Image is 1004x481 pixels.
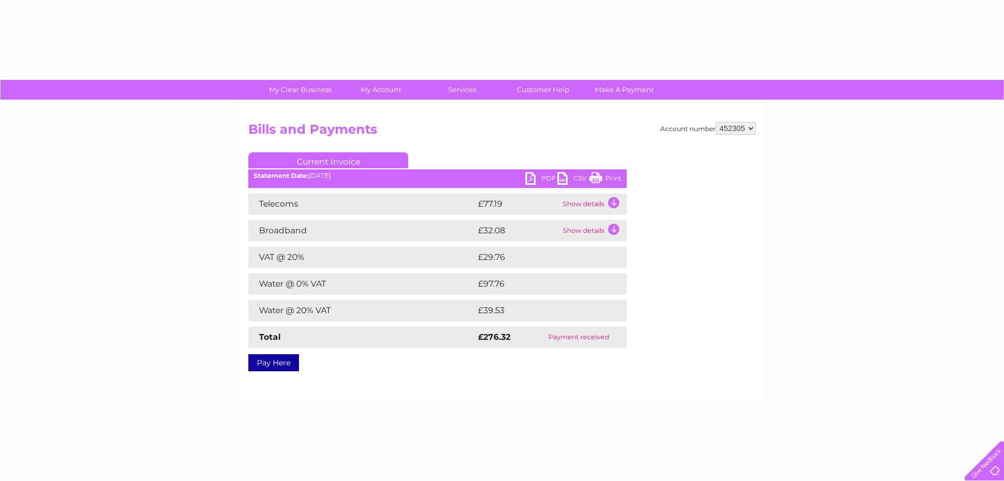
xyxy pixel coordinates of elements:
[248,247,475,268] td: VAT @ 20%
[557,172,589,187] a: CSV
[254,172,309,180] b: Statement Date:
[478,332,511,342] strong: £276.32
[499,80,587,100] a: Customer Help
[589,172,621,187] a: Print
[660,122,756,135] div: Account number
[475,220,560,241] td: £32.08
[560,220,627,241] td: Show details
[248,273,475,295] td: Water @ 0% VAT
[418,80,506,100] a: Services
[248,300,475,321] td: Water @ 20% VAT
[256,80,344,100] a: My Clear Business
[248,122,756,142] h2: Bills and Payments
[259,332,281,342] strong: Total
[560,193,627,215] td: Show details
[337,80,425,100] a: My Account
[248,152,408,168] a: Current Invoice
[580,80,668,100] a: Make A Payment
[248,193,475,215] td: Telecoms
[530,327,627,348] td: Payment received
[475,247,605,268] td: £29.76
[248,172,627,180] div: [DATE]
[248,220,475,241] td: Broadband
[248,354,299,371] a: Pay Here
[475,300,605,321] td: £39.53
[525,172,557,187] a: PDF
[475,273,605,295] td: £97.76
[475,193,560,215] td: £77.19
